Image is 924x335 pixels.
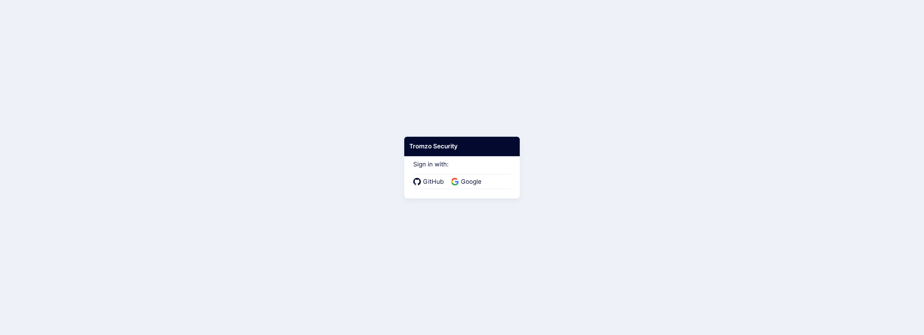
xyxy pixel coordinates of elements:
span: GitHub [421,177,446,187]
a: Google [451,177,484,187]
a: GitHub [413,177,446,187]
div: Sign in with: [413,151,511,189]
span: Google [459,177,484,187]
div: Tromzo Security [404,137,520,156]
